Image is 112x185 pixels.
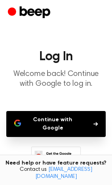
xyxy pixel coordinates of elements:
button: Continue with Google [6,111,106,137]
h1: Log In [6,50,106,63]
a: Beep [8,5,52,20]
a: [EMAIL_ADDRESS][DOMAIN_NAME] [35,167,92,179]
span: Contact us [5,166,107,180]
p: Welcome back! Continue with Google to log in. [6,69,106,89]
